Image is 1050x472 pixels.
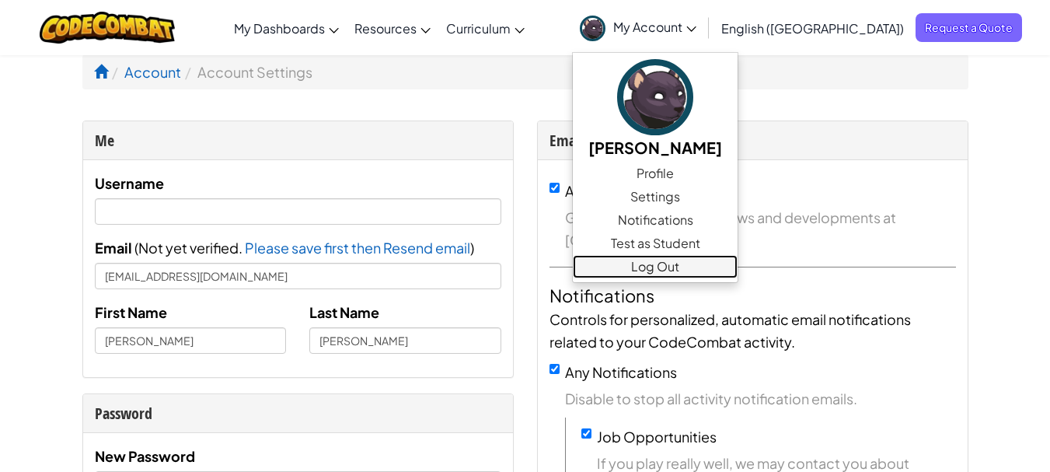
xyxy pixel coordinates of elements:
[565,182,673,200] label: Announcements
[573,162,738,185] a: Profile
[95,239,132,257] span: Email
[713,7,912,49] a: English ([GEOGRAPHIC_DATA])
[573,208,738,232] a: Notifications
[721,20,904,37] span: English ([GEOGRAPHIC_DATA])
[95,402,501,425] div: Password
[309,301,379,323] label: Last Name
[438,7,532,49] a: Curriculum
[95,129,501,152] div: Me
[565,387,956,410] span: Disable to stop all activity notification emails.
[40,12,176,44] img: CodeCombat logo
[580,16,605,41] img: avatar
[138,239,245,257] span: Not yet verified.
[573,57,738,162] a: [PERSON_NAME]
[565,363,677,381] label: Any Notifications
[132,239,138,257] span: (
[181,61,312,83] li: Account Settings
[617,59,693,135] img: avatar
[95,301,167,323] label: First Name
[565,206,956,251] span: Get emails on the latest news and developments at [GEOGRAPHIC_DATA].
[446,20,511,37] span: Curriculum
[226,7,347,49] a: My Dashboards
[234,20,325,37] span: My Dashboards
[613,19,696,35] span: My Account
[573,185,738,208] a: Settings
[549,283,956,308] h4: Notifications
[549,129,956,152] div: Emails
[124,63,181,81] a: Account
[549,310,911,351] span: Controls for personalized, automatic email notifications related to your CodeCombat activity.
[916,13,1022,42] a: Request a Quote
[573,255,738,278] a: Log Out
[95,445,195,467] label: New Password
[573,232,738,255] a: Test as Student
[588,135,722,159] h5: [PERSON_NAME]
[347,7,438,49] a: Resources
[245,239,470,257] span: Please save first then Resend email
[572,3,704,52] a: My Account
[95,172,164,194] label: Username
[618,211,693,229] span: Notifications
[597,428,717,446] label: Job Opportunities
[470,239,474,257] span: )
[354,20,417,37] span: Resources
